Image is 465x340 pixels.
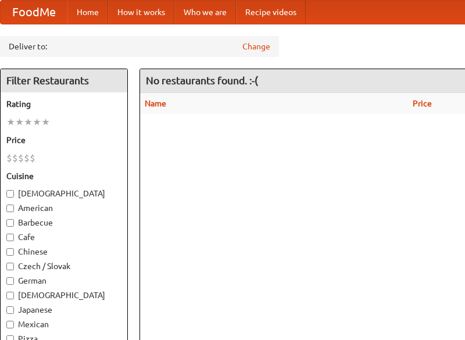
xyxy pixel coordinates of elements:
[146,75,258,86] ng-pluralize: No restaurants found. :-(
[6,116,15,128] li: ★
[24,116,33,128] li: ★
[413,99,432,108] a: Price
[30,152,35,164] li: $
[174,1,236,24] a: Who we are
[6,321,14,328] input: Mexican
[6,134,121,146] h5: Price
[6,260,121,272] label: Czech / Slovak
[6,217,121,228] label: Barbecue
[18,152,24,164] li: $
[6,263,14,270] input: Czech / Slovak
[6,277,14,285] input: German
[41,116,50,128] li: ★
[6,205,14,212] input: American
[145,99,166,108] a: Name
[6,190,14,198] input: [DEMOGRAPHIC_DATA]
[6,248,14,256] input: Chinese
[6,170,121,182] h5: Cuisine
[108,1,174,24] a: How it works
[6,292,14,299] input: [DEMOGRAPHIC_DATA]
[12,152,18,164] li: $
[1,69,127,92] h4: Filter Restaurants
[6,234,14,241] input: Cafe
[6,275,121,287] label: German
[6,219,14,227] input: Barbecue
[6,98,121,110] h5: Rating
[236,1,306,24] a: Recipe videos
[67,1,108,24] a: Home
[6,188,121,199] label: [DEMOGRAPHIC_DATA]
[15,116,24,128] li: ★
[6,306,14,314] input: Japanese
[6,304,121,316] label: Japanese
[33,116,41,128] li: ★
[1,1,67,24] a: FoodMe
[6,318,121,330] label: Mexican
[6,202,121,214] label: American
[24,152,30,164] li: $
[6,152,12,164] li: $
[6,246,121,257] label: Chinese
[6,289,121,301] label: [DEMOGRAPHIC_DATA]
[242,41,270,52] a: Change
[6,231,121,243] label: Cafe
